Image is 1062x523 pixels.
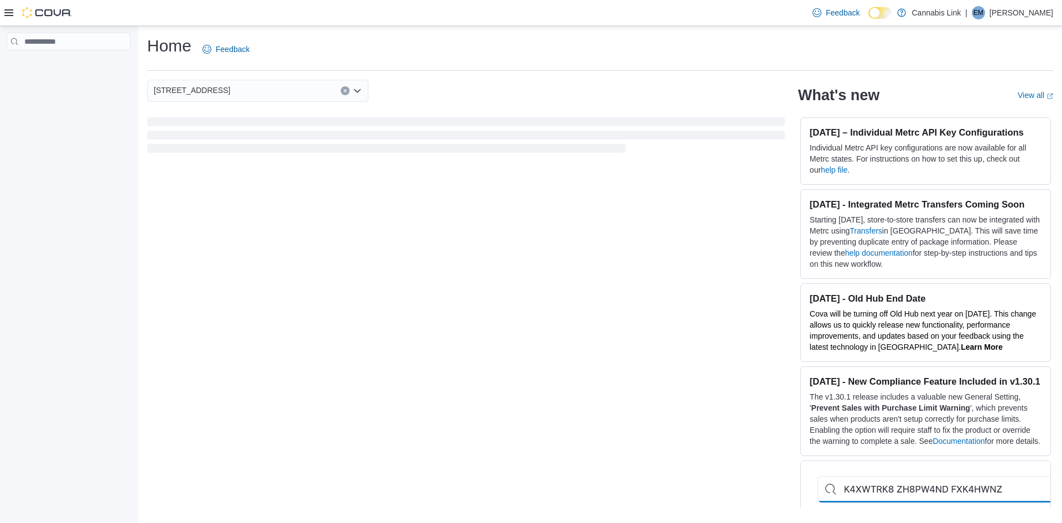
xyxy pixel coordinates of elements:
[850,226,882,235] a: Transfers
[961,343,1002,351] a: Learn More
[990,6,1053,19] p: [PERSON_NAME]
[341,86,350,95] button: Clear input
[198,38,254,60] a: Feedback
[912,6,961,19] p: Cannabis Link
[868,7,892,19] input: Dark Mode
[826,7,860,18] span: Feedback
[22,7,72,18] img: Cova
[1047,93,1053,100] svg: External link
[821,165,847,174] a: help file
[972,6,985,19] div: Eric Moores
[845,248,913,257] a: help documentation
[933,437,985,446] a: Documentation
[810,214,1042,270] p: Starting [DATE], store-to-store transfers can now be integrated with Metrc using in [GEOGRAPHIC_D...
[810,293,1042,304] h3: [DATE] - Old Hub End Date
[965,6,967,19] p: |
[810,142,1042,175] p: Individual Metrc API key configurations are now available for all Metrc states. For instructions ...
[810,391,1042,447] p: The v1.30.1 release includes a valuable new General Setting, ' ', which prevents sales when produ...
[810,127,1042,138] h3: [DATE] – Individual Metrc API Key Configurations
[811,403,970,412] strong: Prevent Sales with Purchase Limit Warning
[216,44,249,55] span: Feedback
[810,199,1042,210] h3: [DATE] - Integrated Metrc Transfers Coming Soon
[798,86,879,104] h2: What's new
[808,2,864,24] a: Feedback
[973,6,983,19] span: EM
[810,309,1036,351] span: Cova will be turning off Old Hub next year on [DATE]. This change allows us to quickly release ne...
[147,120,785,155] span: Loading
[7,53,131,79] nav: Complex example
[1018,91,1053,100] a: View allExternal link
[147,35,191,57] h1: Home
[353,86,362,95] button: Open list of options
[810,376,1042,387] h3: [DATE] - New Compliance Feature Included in v1.30.1
[154,84,230,97] span: [STREET_ADDRESS]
